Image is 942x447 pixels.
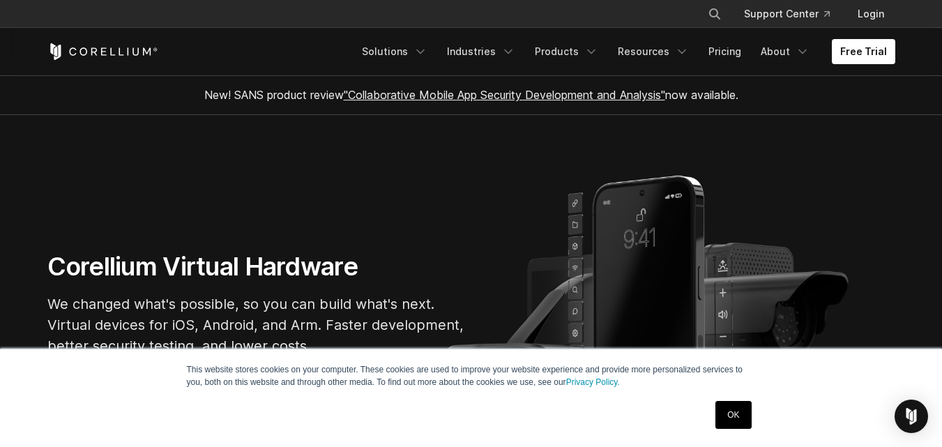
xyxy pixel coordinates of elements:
a: Industries [439,39,524,64]
a: About [752,39,818,64]
a: Corellium Home [47,43,158,60]
div: Navigation Menu [691,1,895,26]
a: OK [715,401,751,429]
a: Privacy Policy. [566,377,620,387]
div: Navigation Menu [354,39,895,64]
div: Open Intercom Messenger [895,400,928,433]
a: Pricing [700,39,750,64]
a: Products [526,39,607,64]
button: Search [702,1,727,26]
p: We changed what's possible, so you can build what's next. Virtual devices for iOS, Android, and A... [47,294,466,356]
a: Support Center [733,1,841,26]
span: New! SANS product review now available. [204,88,738,102]
a: Login [846,1,895,26]
h1: Corellium Virtual Hardware [47,251,466,282]
a: Free Trial [832,39,895,64]
a: Solutions [354,39,436,64]
p: This website stores cookies on your computer. These cookies are used to improve your website expe... [187,363,756,388]
a: "Collaborative Mobile App Security Development and Analysis" [344,88,665,102]
a: Resources [609,39,697,64]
